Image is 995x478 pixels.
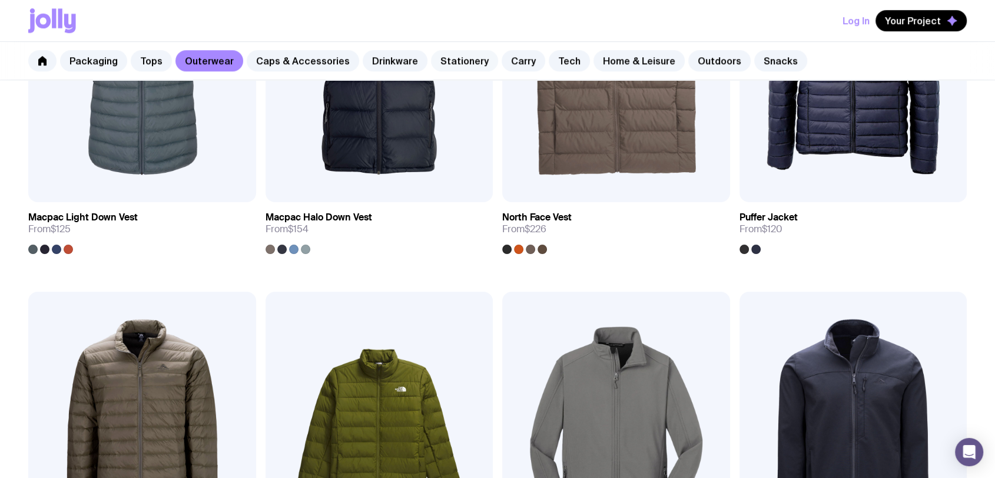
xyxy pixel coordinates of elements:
[60,50,127,71] a: Packaging
[754,50,807,71] a: Snacks
[762,223,782,235] span: $120
[875,10,967,31] button: Your Project
[502,223,546,235] span: From
[502,50,545,71] a: Carry
[843,10,870,31] button: Log In
[502,212,572,223] h3: North Face Vest
[288,223,309,235] span: $154
[28,212,138,223] h3: Macpac Light Down Vest
[266,212,372,223] h3: Macpac Halo Down Vest
[363,50,427,71] a: Drinkware
[266,223,309,235] span: From
[175,50,243,71] a: Outerwear
[28,202,256,254] a: Macpac Light Down VestFrom$125
[688,50,751,71] a: Outdoors
[266,202,493,254] a: Macpac Halo Down VestFrom$154
[525,223,546,235] span: $226
[739,212,798,223] h3: Puffer Jacket
[502,202,730,254] a: North Face VestFrom$226
[431,50,498,71] a: Stationery
[28,223,71,235] span: From
[955,438,983,466] div: Open Intercom Messenger
[885,15,941,27] span: Your Project
[549,50,590,71] a: Tech
[51,223,71,235] span: $125
[739,202,967,254] a: Puffer JacketFrom$120
[593,50,685,71] a: Home & Leisure
[247,50,359,71] a: Caps & Accessories
[131,50,172,71] a: Tops
[739,223,782,235] span: From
